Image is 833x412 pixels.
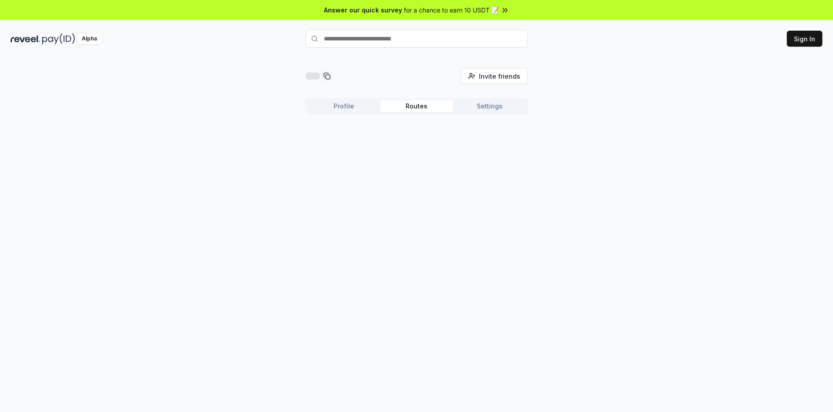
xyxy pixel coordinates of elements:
[404,5,499,15] span: for a chance to earn 10 USDT 📝
[461,68,528,84] button: Invite friends
[787,31,822,47] button: Sign In
[479,72,520,81] span: Invite friends
[42,33,75,44] img: pay_id
[453,100,526,112] button: Settings
[11,33,40,44] img: reveel_dark
[380,100,453,112] button: Routes
[307,100,380,112] button: Profile
[77,33,102,44] div: Alpha
[324,5,402,15] span: Answer our quick survey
